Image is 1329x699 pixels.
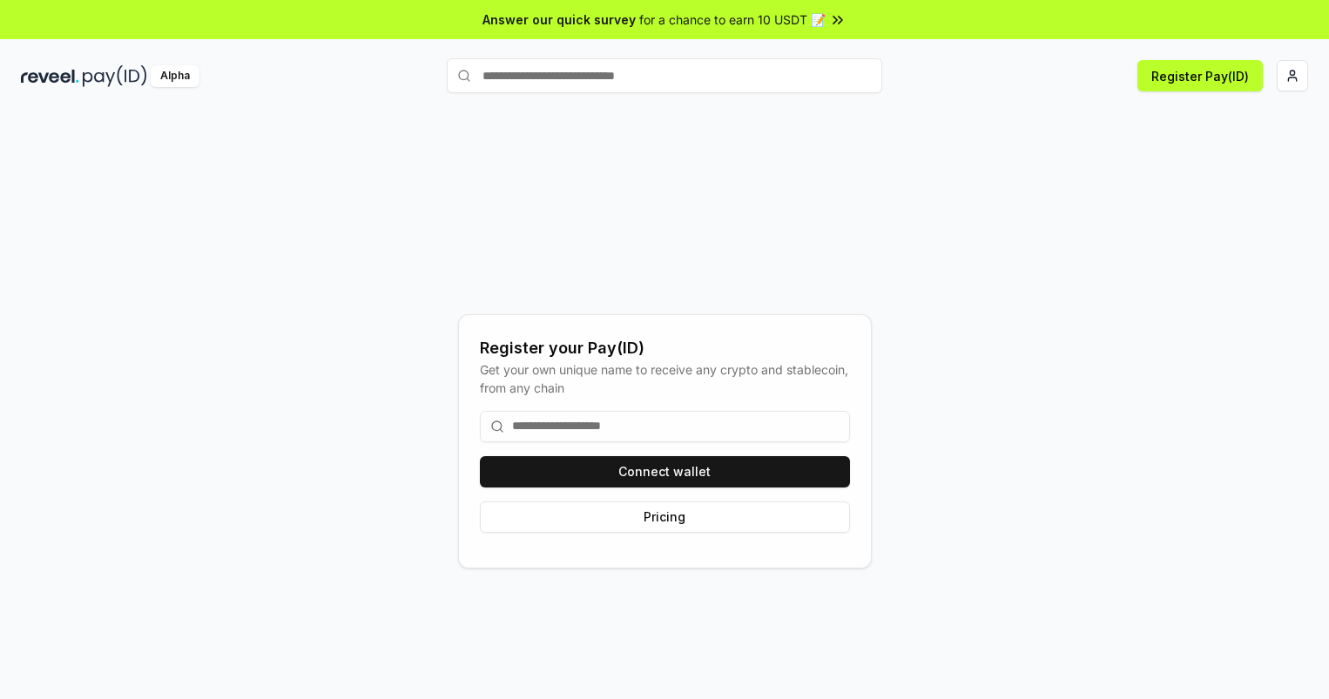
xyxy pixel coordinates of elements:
div: Alpha [151,65,199,87]
img: pay_id [83,65,147,87]
span: for a chance to earn 10 USDT 📝 [639,10,826,29]
button: Connect wallet [480,456,850,487]
button: Register Pay(ID) [1137,60,1263,91]
button: Pricing [480,501,850,533]
div: Register your Pay(ID) [480,336,850,360]
img: reveel_dark [21,65,79,87]
span: Answer our quick survey [482,10,636,29]
div: Get your own unique name to receive any crypto and stablecoin, from any chain [480,360,850,397]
